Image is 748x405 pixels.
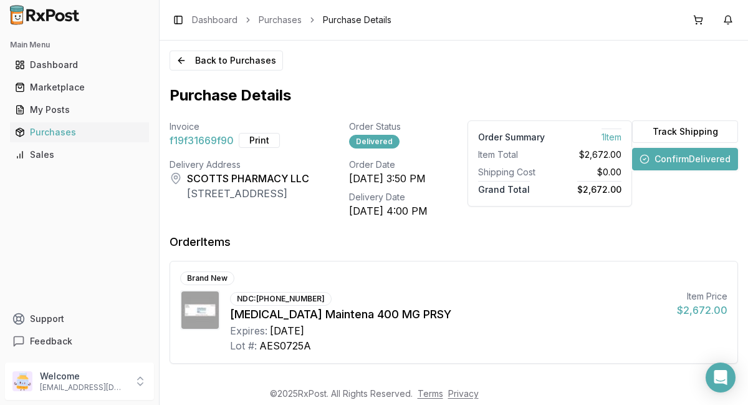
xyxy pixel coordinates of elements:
[170,133,234,148] span: f19f31669f90
[448,388,479,399] a: Privacy
[187,186,309,201] div: [STREET_ADDRESS]
[632,120,738,143] button: Track Shipping
[478,181,530,195] span: Grand Total
[170,159,309,171] div: Delivery Address
[170,233,231,251] div: Order Items
[170,120,309,133] div: Invoice
[181,291,219,329] img: Abilify Maintena 400 MG PRSY
[5,145,154,165] button: Sales
[40,370,127,383] p: Welcome
[706,363,736,393] div: Open Intercom Messenger
[239,133,280,148] button: Print
[170,51,283,71] button: Back to Purchases
[323,14,391,26] span: Purchase Details
[15,149,144,161] div: Sales
[349,135,400,149] div: Delivered
[418,388,443,399] a: Terms
[10,99,149,121] a: My Posts
[15,126,144,139] div: Purchases
[10,54,149,76] a: Dashboard
[230,323,267,338] div: Expires:
[579,149,621,161] span: $2,672.00
[230,292,332,306] div: NDC: [PHONE_NUMBER]
[192,14,391,26] nav: breadcrumb
[170,85,291,105] h1: Purchase Details
[632,148,738,170] button: ConfirmDelivered
[349,191,428,203] div: Delivery Date
[677,290,727,303] div: Item Price
[259,14,302,26] a: Purchases
[10,121,149,144] a: Purchases
[230,338,257,353] div: Lot #:
[349,159,428,171] div: Order Date
[349,203,428,218] div: [DATE] 4:00 PM
[478,166,545,178] div: Shipping Cost
[259,338,311,353] div: AES0725A
[478,149,545,161] div: Item Total
[40,383,127,393] p: [EMAIL_ADDRESS][DOMAIN_NAME]
[602,129,621,142] span: 1 Item
[10,40,149,50] h2: Main Menu
[187,171,309,186] div: SCOTTS PHARMACY LLC
[15,104,144,116] div: My Posts
[555,166,621,178] div: $0.00
[5,5,85,25] img: RxPost Logo
[230,306,667,323] div: [MEDICAL_DATA] Maintena 400 MG PRSY
[5,100,154,120] button: My Posts
[12,371,32,391] img: User avatar
[677,303,727,318] div: $2,672.00
[577,181,621,195] span: $2,672.00
[10,76,149,99] a: Marketplace
[180,271,234,285] div: Brand New
[5,330,154,353] button: Feedback
[349,120,428,133] div: Order Status
[5,308,154,330] button: Support
[15,81,144,94] div: Marketplace
[30,335,72,348] span: Feedback
[5,77,154,97] button: Marketplace
[192,14,237,26] a: Dashboard
[270,323,304,338] div: [DATE]
[478,131,545,144] div: Order Summary
[5,122,154,142] button: Purchases
[5,55,154,75] button: Dashboard
[349,171,428,186] div: [DATE] 3:50 PM
[10,144,149,166] a: Sales
[15,59,144,71] div: Dashboard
